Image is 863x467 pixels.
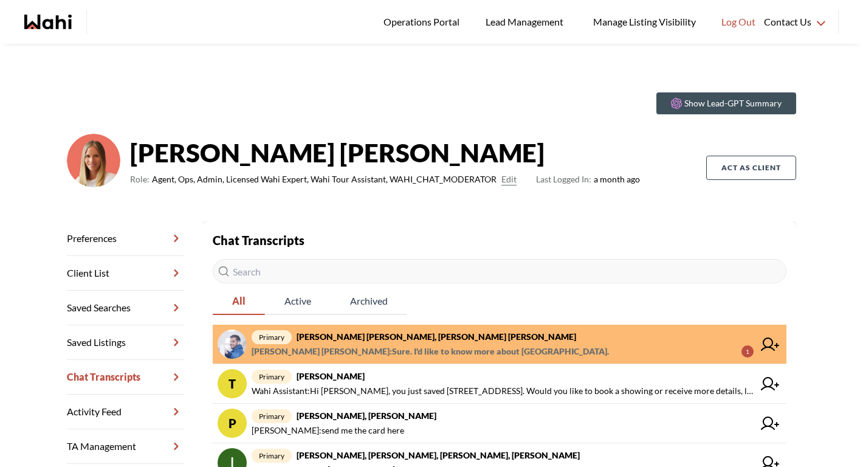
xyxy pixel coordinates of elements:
[265,288,331,314] span: Active
[536,172,640,187] span: a month ago
[130,172,150,187] span: Role:
[706,156,796,180] button: Act as Client
[213,288,265,315] button: All
[130,134,640,171] strong: [PERSON_NAME] [PERSON_NAME]
[152,172,497,187] span: Agent, Ops, Admin, Licensed Wahi Expert, Wahi Tour Assistant, WAHI_CHAT_MODERATOR
[252,449,292,463] span: primary
[67,325,184,360] a: Saved Listings
[67,221,184,256] a: Preferences
[213,288,265,314] span: All
[213,259,786,283] input: Search
[67,395,184,429] a: Activity Feed
[590,14,700,30] span: Manage Listing Visibility
[252,330,292,344] span: primary
[252,384,754,398] span: Wahi Assistant : Hi [PERSON_NAME], you just saved [STREET_ADDRESS]. Would you like to book a show...
[486,14,568,30] span: Lead Management
[218,409,247,438] div: P
[501,172,517,187] button: Edit
[24,15,72,29] a: Wahi homepage
[67,134,120,187] img: 0f07b375cde2b3f9.png
[213,325,786,364] a: primary[PERSON_NAME] [PERSON_NAME], [PERSON_NAME] [PERSON_NAME][PERSON_NAME] [PERSON_NAME]:Sure. ...
[721,14,755,30] span: Log Out
[383,14,464,30] span: Operations Portal
[741,345,754,358] div: 1
[265,288,331,315] button: Active
[331,288,407,314] span: Archived
[252,370,292,384] span: primary
[684,97,782,109] p: Show Lead-GPT Summary
[536,174,591,184] span: Last Logged In:
[67,291,184,325] a: Saved Searches
[213,364,786,404] a: Tprimary[PERSON_NAME]Wahi Assistant:Hi [PERSON_NAME], you just saved [STREET_ADDRESS]. Would you ...
[656,92,796,114] button: Show Lead-GPT Summary
[213,233,304,247] strong: Chat Transcripts
[218,369,247,398] div: T
[297,450,580,460] strong: [PERSON_NAME], [PERSON_NAME], [PERSON_NAME], [PERSON_NAME]
[218,330,247,359] img: chat avatar
[252,344,609,359] span: [PERSON_NAME] [PERSON_NAME] : Sure. I'd like to know more about [GEOGRAPHIC_DATA].
[252,409,292,423] span: primary
[297,371,365,381] strong: [PERSON_NAME]
[297,331,576,342] strong: [PERSON_NAME] [PERSON_NAME], [PERSON_NAME] [PERSON_NAME]
[213,404,786,443] a: Pprimary[PERSON_NAME], [PERSON_NAME][PERSON_NAME]:send me the card here
[67,256,184,291] a: Client List
[252,423,404,438] span: [PERSON_NAME] : send me the card here
[67,360,184,395] a: Chat Transcripts
[67,429,184,464] a: TA Management
[331,288,407,315] button: Archived
[297,410,436,421] strong: [PERSON_NAME], [PERSON_NAME]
